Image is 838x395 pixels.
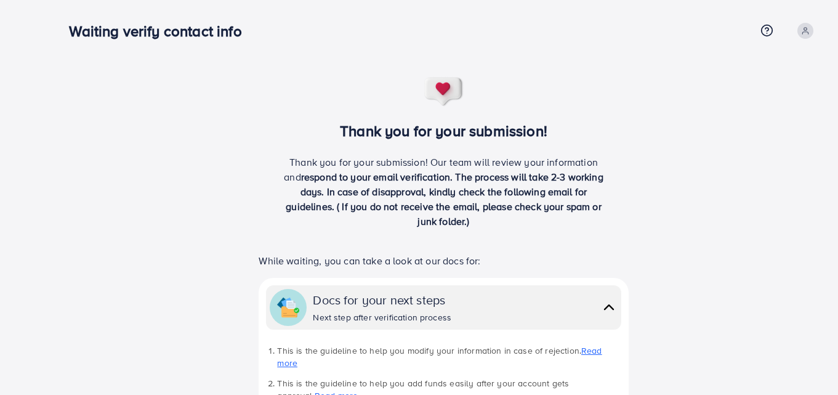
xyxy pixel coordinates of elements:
[277,344,602,369] a: Read more
[277,296,299,319] img: collapse
[424,76,464,107] img: success
[69,22,251,40] h3: Waiting verify contact info
[313,311,451,324] div: Next step after verification process
[280,155,608,229] p: Thank you for your submission! Our team will review your information and
[313,291,451,309] div: Docs for your next steps
[286,170,603,228] span: respond to your email verification. The process will take 2-3 working days. In case of disapprova...
[259,253,628,268] p: While waiting, you can take a look at our docs for:
[238,122,649,140] h3: Thank you for your submission!
[277,344,621,370] li: This is the guideline to help you modify your information in case of rejection.
[600,298,618,316] img: collapse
